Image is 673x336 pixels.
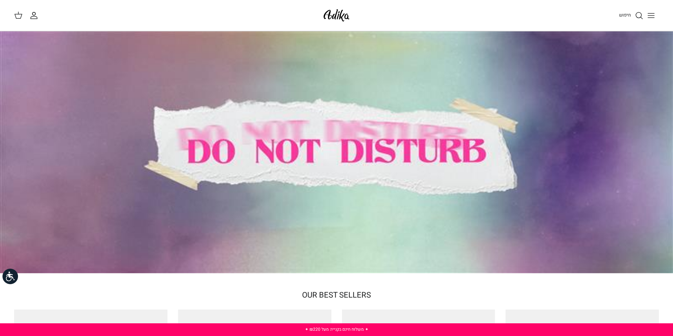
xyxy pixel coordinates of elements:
a: OUR BEST SELLERS [302,289,371,301]
span: חיפוש [619,12,631,18]
a: חיפוש [619,11,643,20]
img: Adika IL [321,7,352,24]
a: החשבון שלי [30,11,41,20]
a: ✦ משלוח חינם בקנייה מעל ₪220 ✦ [305,326,368,332]
button: Toggle menu [643,8,659,23]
